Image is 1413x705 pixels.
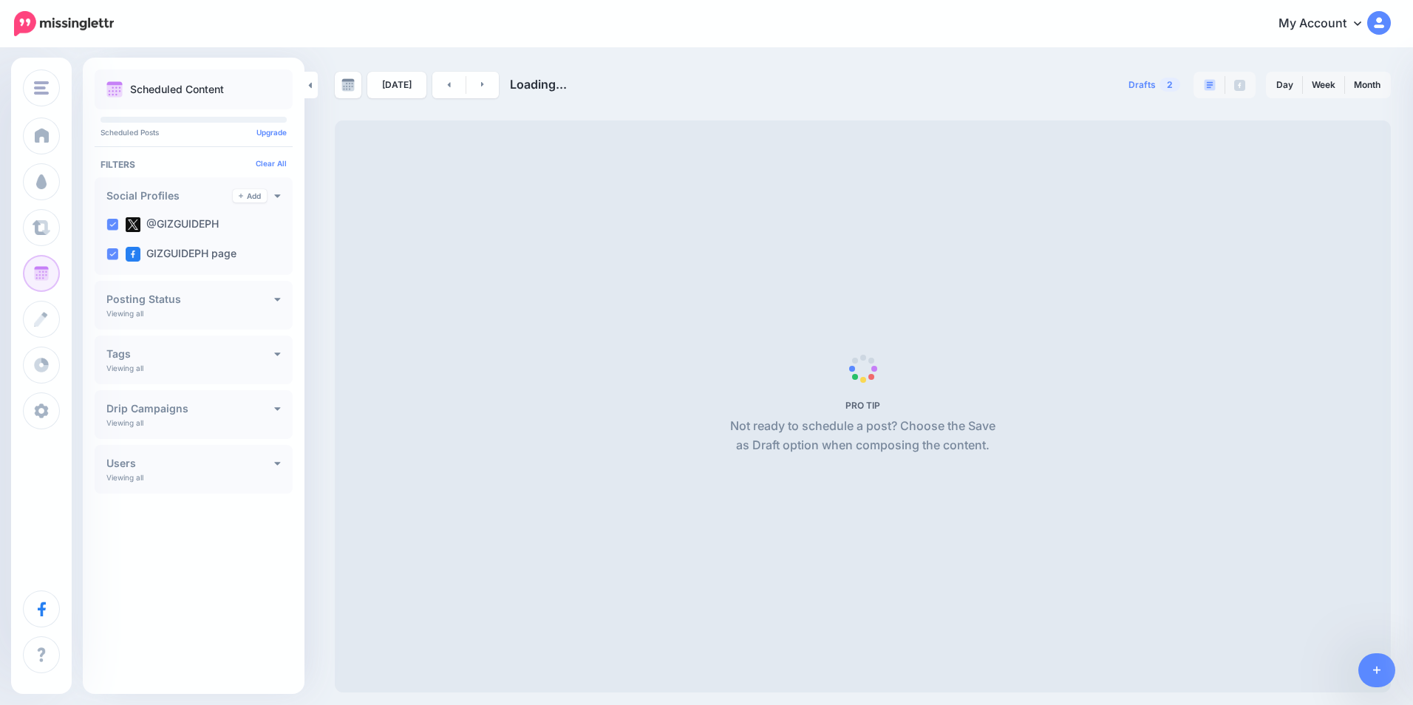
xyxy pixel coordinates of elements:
h4: Posting Status [106,294,274,304]
span: Loading... [510,77,567,92]
span: 2 [1160,78,1180,92]
span: Drafts [1128,81,1156,89]
img: paragraph-boxed.png [1204,79,1216,91]
h4: Users [106,458,274,469]
p: Scheduled Posts [101,129,287,136]
a: Upgrade [256,128,287,137]
a: Day [1267,73,1302,97]
h4: Tags [106,349,274,359]
img: twitter-square.png [126,217,140,232]
img: calendar.png [106,81,123,98]
p: Not ready to schedule a post? Choose the Save as Draft option when composing the content. [724,417,1001,455]
p: Scheduled Content [130,84,224,95]
a: Drafts2 [1120,72,1189,98]
h4: Filters [101,159,287,170]
label: @GIZGUIDEPH [126,217,219,232]
a: My Account [1264,6,1391,42]
img: facebook-grey-square.png [1234,80,1245,91]
img: facebook-square.png [126,247,140,262]
a: Add [233,189,267,202]
img: Missinglettr [14,11,114,36]
p: Viewing all [106,418,143,427]
img: menu.png [34,81,49,95]
a: Clear All [256,159,287,168]
p: Viewing all [106,364,143,372]
p: Viewing all [106,309,143,318]
label: GIZGUIDEPH page [126,247,236,262]
a: [DATE] [367,72,426,98]
h4: Drip Campaigns [106,403,274,414]
img: calendar-grey-darker.png [341,78,355,92]
a: Month [1345,73,1389,97]
h5: PRO TIP [724,400,1001,411]
a: Week [1303,73,1344,97]
h4: Social Profiles [106,191,233,201]
p: Viewing all [106,473,143,482]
